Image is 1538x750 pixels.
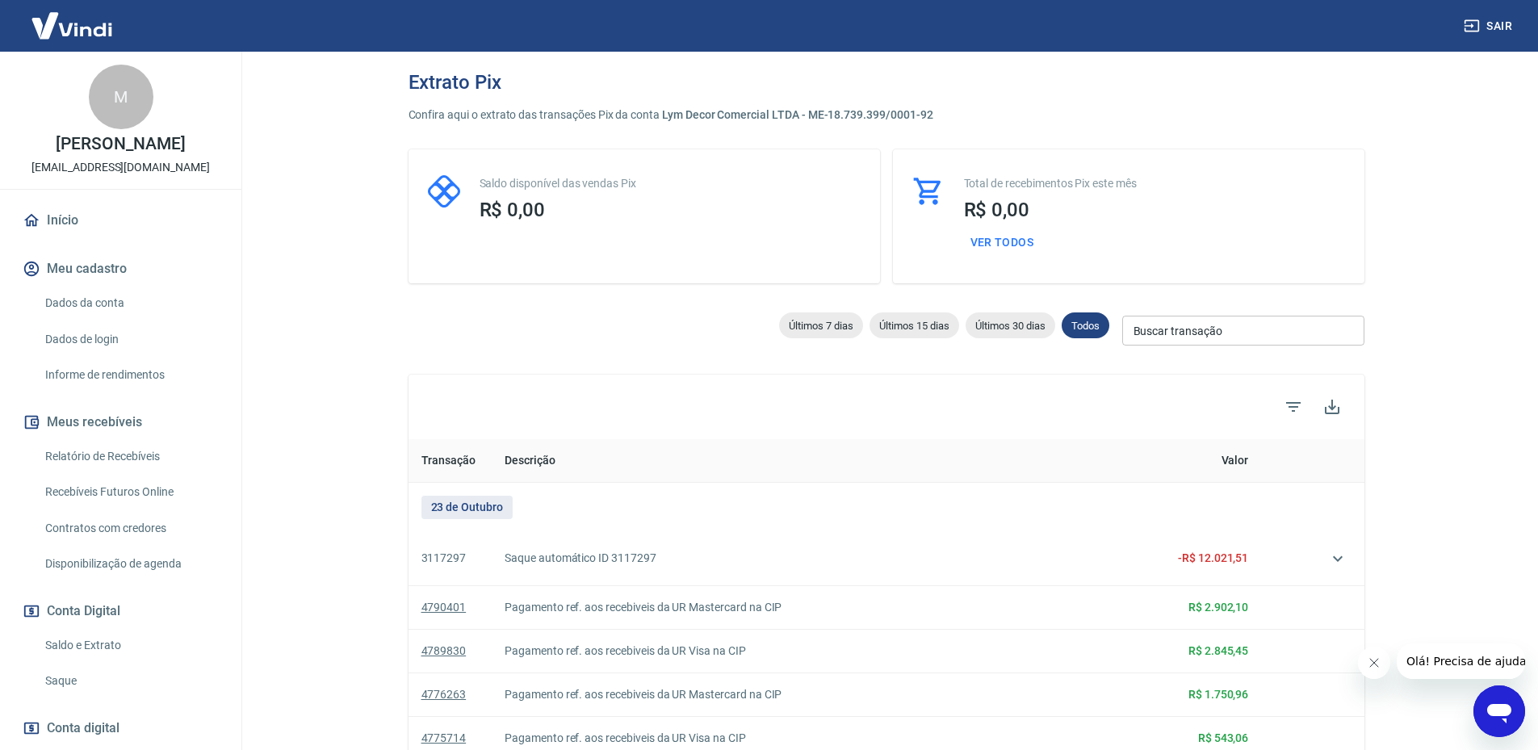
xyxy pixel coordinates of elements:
button: Exportar extrato [1313,388,1352,426]
div: Últimos 15 dias [870,312,959,338]
a: Início [19,203,222,238]
p: Pagamento ref. aos recebiveis da UR Visa na CIP [505,643,1062,660]
a: Informe de rendimentos [39,358,222,392]
a: Relatório de Recebíveis [39,440,222,473]
div: Últimos 7 dias [779,312,863,338]
button: Sair [1460,11,1519,41]
a: Conta digital [19,710,222,746]
p: 23 de Outubro [431,499,503,516]
p: Pagamento ref. aos recebiveis da UR Mastercard na CIP [505,686,1062,703]
a: Recebíveis Futuros Online [39,476,222,509]
img: Vindi [19,1,124,50]
p: Pagamento ref. aos recebiveis da UR Visa na CIP [505,730,1062,747]
iframe: Mensagem da empresa [1397,643,1525,679]
p: Pagamento ref. aos recebiveis da UR Mastercard na CIP [505,599,1062,616]
span: Últimos 15 dias [870,320,959,332]
iframe: Botão para abrir a janela de mensagens [1473,685,1525,737]
a: 4789830 [421,644,467,657]
th: Descrição [492,439,1075,483]
iframe: Fechar mensagem [1358,647,1390,679]
a: Saque [39,664,222,698]
div: Últimos 30 dias [966,312,1055,338]
th: Valor [1075,439,1261,483]
a: 4790401 [421,601,467,614]
span: -R$ 12.021,51 [1178,551,1248,564]
a: Contratos com credores [39,512,222,545]
th: Transação [409,439,492,483]
span: Conta digital [47,717,119,740]
button: Ver todos [964,228,1041,258]
span: R$ 0,00 [480,199,546,221]
button: Conta Digital [19,593,222,629]
p: Total de recebimentos Pix este mês [964,175,1345,192]
h3: Extrato Pix [409,71,501,94]
a: Dados de login [39,323,222,356]
span: Olá! Precisa de ajuda? [10,11,136,24]
span: Últimos 7 dias [779,320,863,332]
div: Todos [1062,312,1109,338]
span: R$ 2.845,45 [1188,644,1248,657]
a: Disponibilização de agenda [39,547,222,580]
div: M [89,65,153,129]
p: Saldo disponível das vendas Pix [480,175,861,192]
button: Meu cadastro [19,251,222,287]
p: [PERSON_NAME] [56,136,185,153]
span: R$ 2.902,10 [1188,601,1248,614]
span: Filtros [1274,388,1313,426]
a: 3117297 [421,551,467,564]
span: Todos [1062,320,1109,332]
span: Lym Decor Comercial LTDA - ME - 18.739.399/0001-92 [662,108,933,121]
p: [EMAIL_ADDRESS][DOMAIN_NAME] [31,159,210,176]
span: Últimos 30 dias [966,320,1055,332]
a: Dados da conta [39,287,222,320]
span: R$ 1.750,96 [1188,688,1248,701]
a: 4775714 [421,731,467,744]
button: Meus recebíveis [19,404,222,440]
a: 4776263 [421,688,467,701]
p: Confira aqui o extrato das transações Pix da conta [409,107,1364,124]
a: Saldo e Extrato [39,629,222,662]
p: Saque automático ID 3117297 [505,550,1062,567]
span: R$ 0,00 [964,199,1030,221]
span: R$ 543,06 [1198,731,1249,744]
